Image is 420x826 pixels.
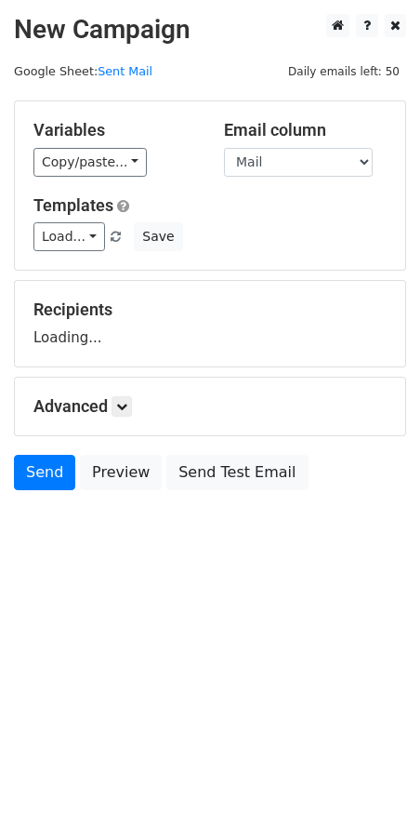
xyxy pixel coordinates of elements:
span: Daily emails left: 50 [282,61,406,82]
small: Google Sheet: [14,64,152,78]
h5: Recipients [33,300,387,320]
a: Load... [33,222,105,251]
h5: Variables [33,120,196,140]
a: Preview [80,455,162,490]
div: Loading... [33,300,387,348]
a: Daily emails left: 50 [282,64,406,78]
button: Save [134,222,182,251]
h2: New Campaign [14,14,406,46]
h5: Advanced [33,396,387,417]
a: Sent Mail [98,64,152,78]
a: Send [14,455,75,490]
a: Send Test Email [166,455,308,490]
a: Copy/paste... [33,148,147,177]
h5: Email column [224,120,387,140]
a: Templates [33,195,113,215]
